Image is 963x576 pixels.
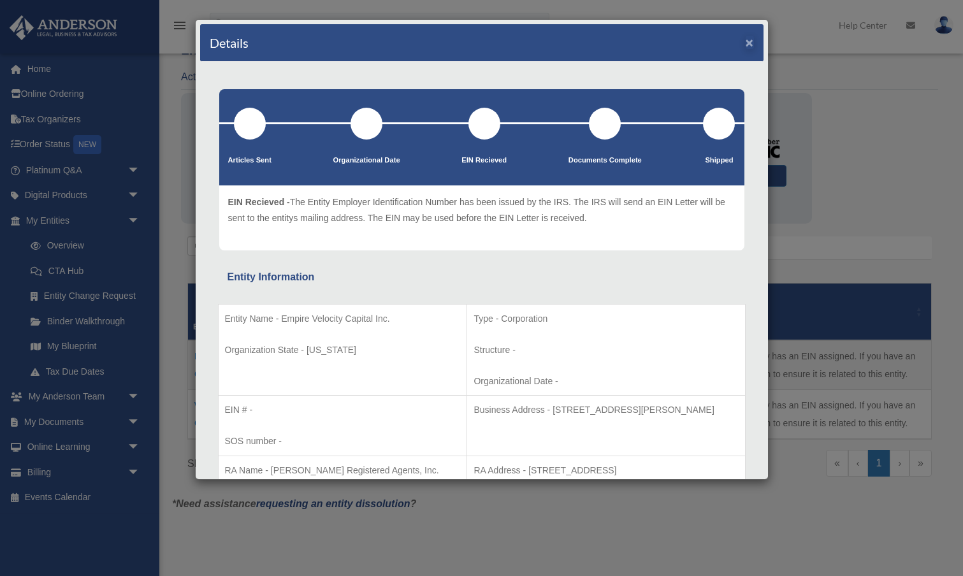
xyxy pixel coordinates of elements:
p: Articles Sent [228,154,272,167]
p: Shipped [703,154,735,167]
div: Entity Information [228,268,736,286]
p: RA Address - [STREET_ADDRESS] [474,463,738,479]
span: EIN Recieved - [228,197,290,207]
p: Documents Complete [568,154,642,167]
h4: Details [210,34,249,52]
p: Organization State - [US_STATE] [225,342,461,358]
p: Entity Name - Empire Velocity Capital Inc. [225,311,461,327]
p: EIN # - [225,402,461,418]
p: EIN Recieved [461,154,507,167]
p: RA Name - [PERSON_NAME] Registered Agents, Inc. [225,463,461,479]
p: Structure - [474,342,738,358]
button: × [746,36,754,49]
p: SOS number - [225,433,461,449]
p: The Entity Employer Identification Number has been issued by the IRS. The IRS will send an EIN Le... [228,194,735,226]
p: Organizational Date - [474,373,738,389]
p: Organizational Date [333,154,400,167]
p: Type - Corporation [474,311,738,327]
p: Business Address - [STREET_ADDRESS][PERSON_NAME] [474,402,738,418]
